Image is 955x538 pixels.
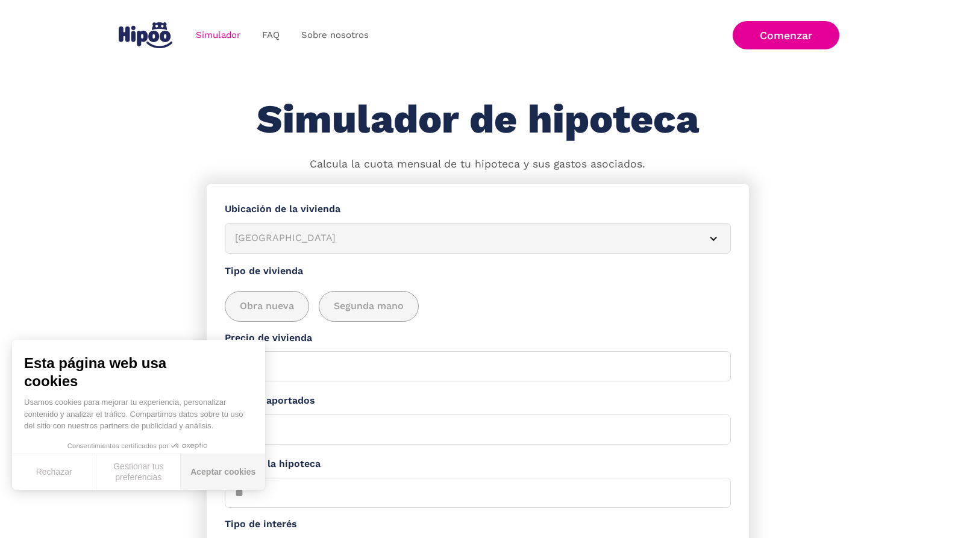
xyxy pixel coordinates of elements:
[185,23,251,47] a: Simulador
[225,223,731,254] article: [GEOGRAPHIC_DATA]
[235,231,692,246] div: [GEOGRAPHIC_DATA]
[733,21,839,49] a: Comenzar
[251,23,290,47] a: FAQ
[225,202,731,217] label: Ubicación de la vivienda
[334,299,404,314] span: Segunda mano
[290,23,380,47] a: Sobre nosotros
[310,157,645,172] p: Calcula la cuota mensual de tu hipoteca y sus gastos asociados.
[225,291,731,322] div: add_description_here
[225,393,731,408] label: Ahorros aportados
[225,457,731,472] label: Plazo de la hipoteca
[257,98,699,142] h1: Simulador de hipoteca
[225,517,731,532] label: Tipo de interés
[116,17,175,53] a: home
[240,299,294,314] span: Obra nueva
[225,331,731,346] label: Precio de vivienda
[225,264,731,279] label: Tipo de vivienda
